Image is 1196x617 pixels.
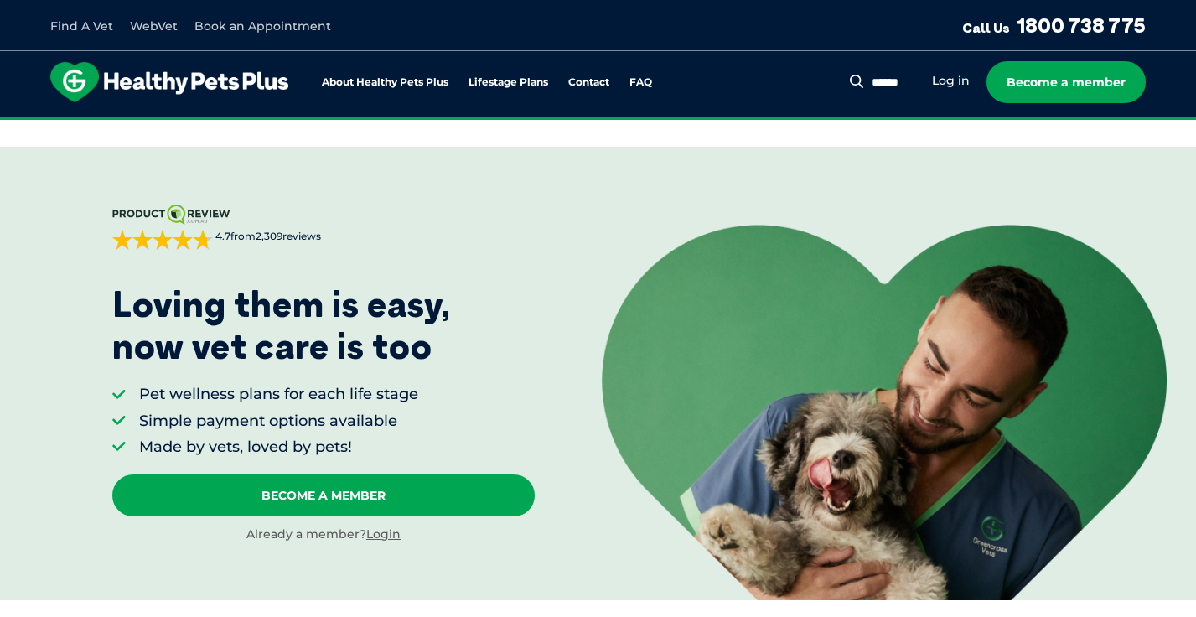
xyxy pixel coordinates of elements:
li: Simple payment options available [139,411,418,432]
span: 2,309 reviews [256,230,321,242]
div: Already a member? [112,526,535,543]
li: Pet wellness plans for each life stage [139,384,418,405]
span: from [213,230,321,244]
a: 4.7from2,309reviews [112,205,535,250]
img: <p>Loving them is easy, <br /> now vet care is too</p> [602,225,1166,600]
a: Become A Member [112,474,535,516]
div: 4.7 out of 5 stars [112,230,213,250]
p: Loving them is easy, now vet care is too [112,283,451,368]
strong: 4.7 [215,230,230,242]
li: Made by vets, loved by pets! [139,437,418,458]
a: Login [366,526,401,542]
